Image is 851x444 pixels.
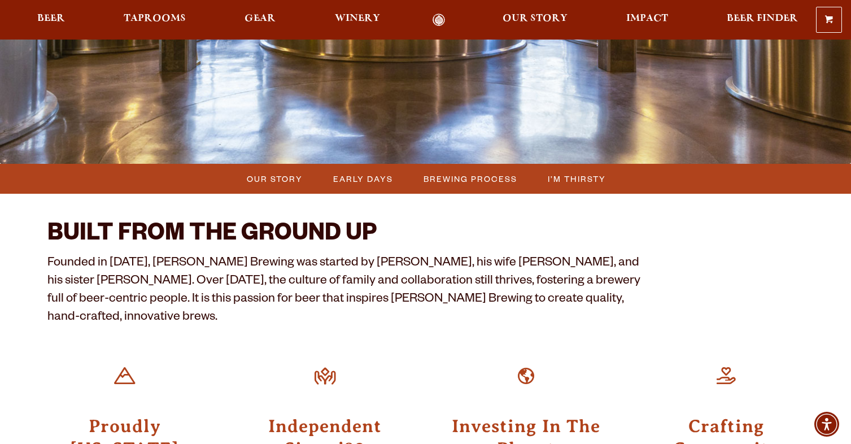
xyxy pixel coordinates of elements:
[245,14,276,23] span: Gear
[541,171,612,187] a: I’m Thirsty
[124,14,186,23] span: Taprooms
[37,14,65,23] span: Beer
[247,171,303,187] span: Our Story
[727,14,798,23] span: Beer Finder
[495,14,575,27] a: Our Story
[619,14,675,27] a: Impact
[719,14,805,27] a: Beer Finder
[333,171,393,187] span: Early Days
[328,14,387,27] a: Winery
[548,171,606,187] span: I’m Thirsty
[814,412,839,437] div: Accessibility Menu
[626,14,668,23] span: Impact
[424,171,517,187] span: Brewing Process
[237,14,283,27] a: Gear
[417,171,523,187] a: Brewing Process
[240,171,308,187] a: Our Story
[47,222,644,249] h2: BUILT FROM THE GROUND UP
[418,14,460,27] a: Odell Home
[30,14,72,27] a: Beer
[335,14,380,23] span: Winery
[116,14,193,27] a: Taprooms
[503,14,568,23] span: Our Story
[326,171,399,187] a: Early Days
[47,255,644,328] p: Founded in [DATE], [PERSON_NAME] Brewing was started by [PERSON_NAME], his wife [PERSON_NAME], an...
